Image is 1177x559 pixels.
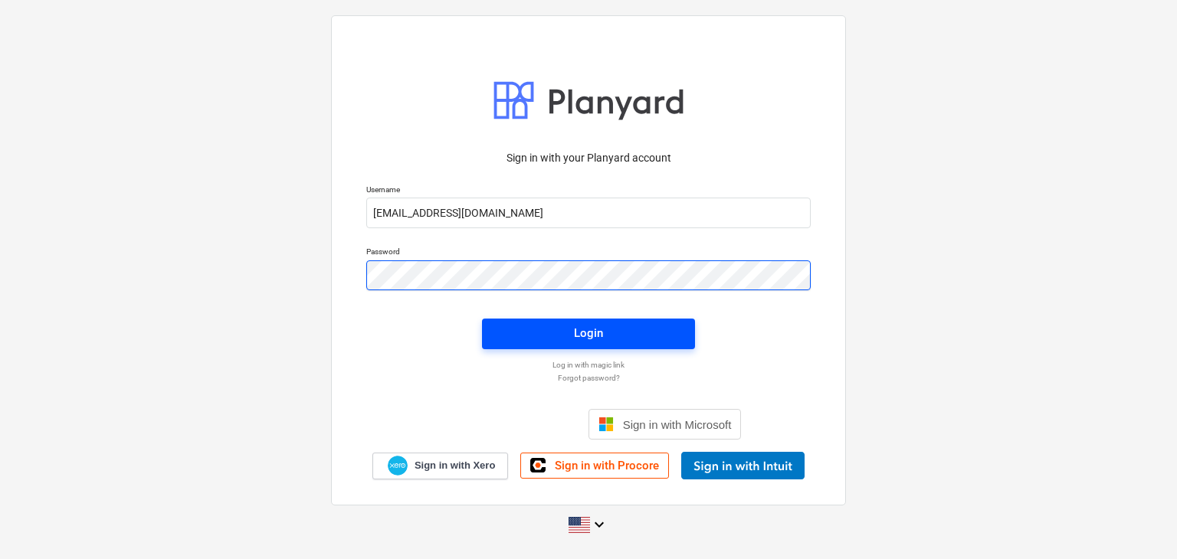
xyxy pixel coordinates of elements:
[1100,485,1177,559] iframe: Chat Widget
[555,459,659,472] span: Sign in with Procore
[359,360,818,370] a: Log in with magic link
[590,515,608,534] i: keyboard_arrow_down
[366,247,811,260] p: Password
[482,319,695,349] button: Login
[598,417,614,432] img: Microsoft logo
[428,407,584,441] iframe: Sign in with Google Button
[366,185,811,198] p: Username
[372,453,509,479] a: Sign in with Xero
[623,418,732,431] span: Sign in with Microsoft
[359,373,818,383] a: Forgot password?
[574,323,603,343] div: Login
[366,150,811,166] p: Sign in with your Planyard account
[366,198,811,228] input: Username
[415,459,495,472] span: Sign in with Xero
[520,453,669,479] a: Sign in with Procore
[388,456,408,476] img: Xero logo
